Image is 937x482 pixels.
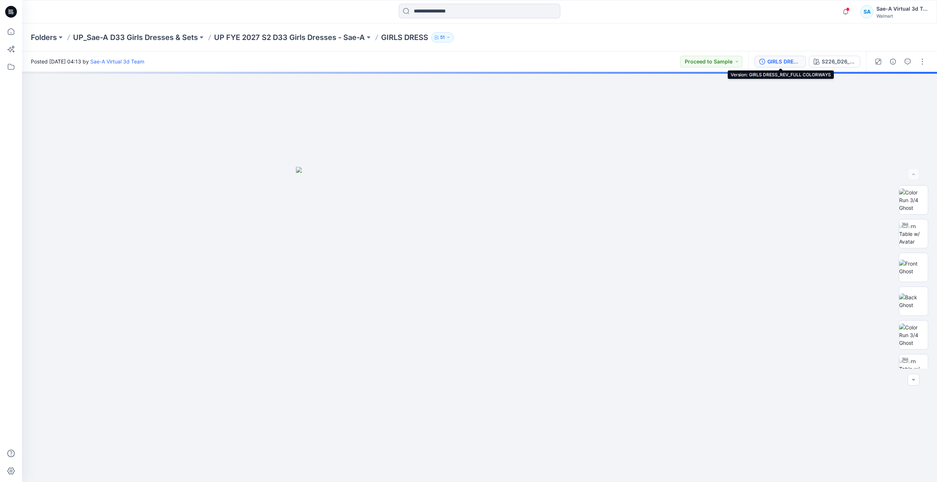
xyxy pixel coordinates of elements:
[899,222,928,245] img: Turn Table w/ Avatar
[440,33,445,41] p: 51
[73,32,198,43] a: UP_Sae-A D33 Girls Dresses & Sets
[755,56,806,67] button: GIRLS DRESS_REV_FULL COLORWAYS
[899,293,928,309] img: Back Ghost
[822,58,855,66] div: S226_D26_WN_Graphic Postcards V1_CW1_Aqua Pearl_WM_MILLSHEET
[899,260,928,275] img: Front Ghost
[767,58,801,66] div: GIRLS DRESS_REV_FULL COLORWAYS
[431,32,454,43] button: 51
[876,4,928,13] div: Sae-A Virtual 3d Team
[381,32,428,43] p: GIRLS DRESS
[876,13,928,19] div: Walmart
[899,357,928,380] img: Turn Table w/ Avatar
[809,56,860,67] button: S226_D26_WN_Graphic Postcards V1_CW1_Aqua Pearl_WM_MILLSHEET
[31,58,144,65] span: Posted [DATE] 04:13 by
[860,5,873,18] div: SA
[899,189,928,212] img: Color Run 3/4 Ghost
[90,58,144,65] a: Sae-A Virtual 3d Team
[214,32,365,43] a: UP FYE 2027 S2 D33 Girls Dresses - Sae-A
[887,56,899,67] button: Details
[296,167,663,482] img: eyJhbGciOiJIUzI1NiIsImtpZCI6IjAiLCJzbHQiOiJzZXMiLCJ0eXAiOiJKV1QifQ.eyJkYXRhIjp7InR5cGUiOiJzdG9yYW...
[31,32,57,43] a: Folders
[899,324,928,347] img: Color Run 3/4 Ghost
